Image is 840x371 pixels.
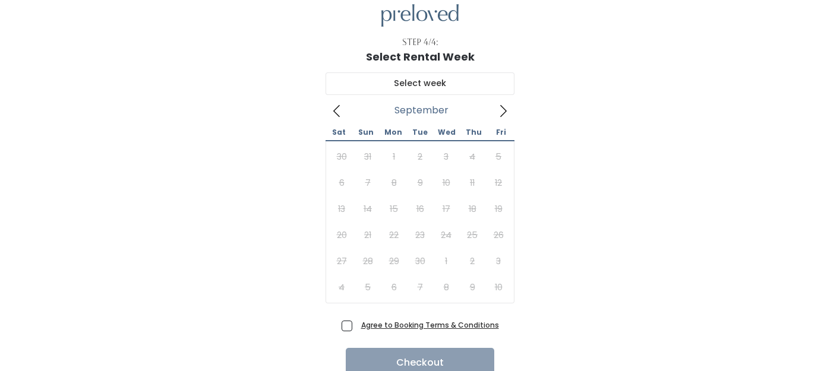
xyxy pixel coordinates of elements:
span: Sun [352,129,379,136]
span: Wed [434,129,460,136]
input: Select week [326,72,514,95]
span: Sat [326,129,352,136]
h1: Select Rental Week [366,51,475,63]
span: Fri [488,129,514,136]
span: Tue [406,129,433,136]
span: September [394,108,449,113]
a: Agree to Booking Terms & Conditions [361,320,499,330]
img: preloved logo [381,4,459,27]
span: Mon [380,129,406,136]
div: Step 4/4: [402,36,438,49]
span: Thu [460,129,487,136]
